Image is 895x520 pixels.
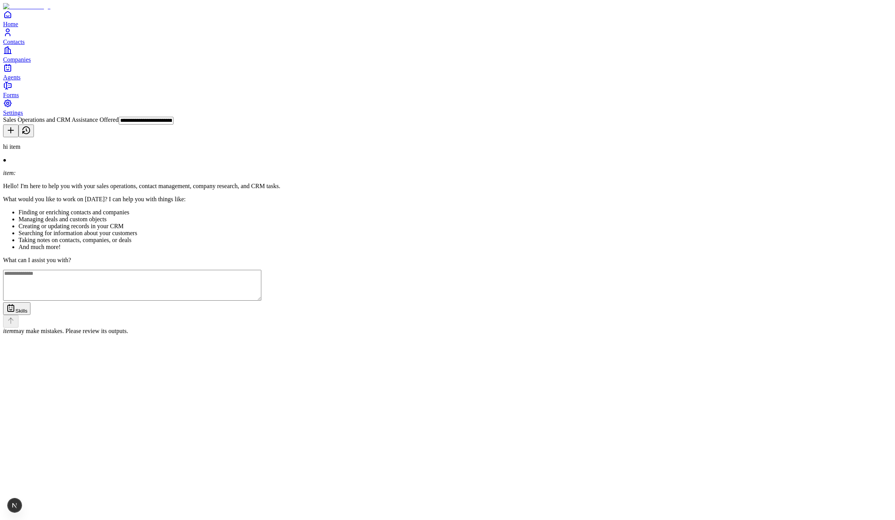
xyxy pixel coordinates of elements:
span: Forms [3,92,19,98]
button: Skills [3,302,30,315]
li: Finding or enriching contacts and companies [19,209,892,216]
p: What can I assist you with? [3,257,892,264]
li: Taking notes on contacts, companies, or deals [19,237,892,244]
span: Companies [3,56,31,63]
div: may make mistakes. Please review its outputs. [3,328,892,335]
p: Hello! I'm here to help you with your sales operations, contact management, company research, and... [3,183,892,190]
li: Searching for information about your customers [19,230,892,237]
button: View history [19,125,34,137]
span: Contacts [3,39,25,45]
a: Home [3,10,892,27]
span: Skills [15,308,27,314]
a: Settings [3,99,892,116]
p: What would you like to work on [DATE]? I can help you with things like: [3,196,892,203]
span: Home [3,21,18,27]
li: And much more! [19,244,892,251]
a: Forms [3,81,892,98]
button: Send message [3,315,19,328]
a: Companies [3,45,892,63]
span: Agents [3,74,20,81]
li: Managing deals and custom objects [19,216,892,223]
button: New conversation [3,125,19,137]
i: item: [3,170,16,176]
li: Creating or updating records in your CRM [19,223,892,230]
img: Item Brain Logo [3,3,50,10]
p: hi item [3,143,892,150]
span: Sales Operations and CRM Assistance Offered [3,116,119,123]
a: Agents [3,63,892,81]
i: item [3,328,14,334]
span: Settings [3,109,23,116]
a: Contacts [3,28,892,45]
